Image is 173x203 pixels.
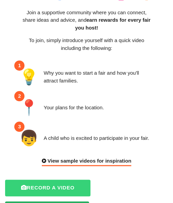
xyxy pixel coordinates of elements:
span: earn rewards for every fair you host! [75,17,151,31]
span: 👦 [19,127,38,150]
div: 2 [14,91,24,101]
div: Your plans for the location. [44,104,104,112]
div: Why you want to start a fair and how you'll attract families. [44,69,153,85]
p: To join, simply introduce yourself with a quick video including the following: [19,37,153,52]
span: 💡 [19,66,38,89]
div: 3 [14,122,24,132]
div: 1 [14,60,24,71]
span: 📍 [19,96,38,119]
label: Record a video [5,180,90,196]
p: Join a supportive community where you can connect, share ideas and advice, and [19,9,153,32]
div: View sample videos for inspiration [42,157,131,166]
div: A child who is excited to participate in your fair. [44,134,149,142]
